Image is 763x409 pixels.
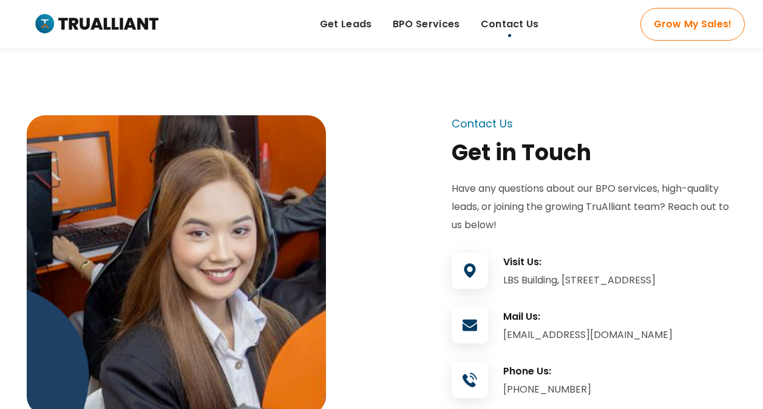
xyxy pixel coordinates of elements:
h3: Phone Us: [503,365,737,378]
div: Get in Touch [452,138,737,167]
span: BPO Services [393,15,460,33]
div: [EMAIL_ADDRESS][DOMAIN_NAME] [503,326,737,344]
div: Contact Us [452,118,513,130]
div: LBS Building, [STREET_ADDRESS] [503,271,737,289]
p: Have any questions about our BPO services, high-quality leads, or joining the growing TruAlliant ... [452,180,737,234]
a: Grow My Sales! [640,8,745,41]
span: Contact Us [481,15,539,33]
h3: Visit Us: [503,255,737,269]
span: Get Leads [320,15,372,33]
div: [PHONE_NUMBER] [503,380,737,399]
h3: Mail Us: [503,310,737,323]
